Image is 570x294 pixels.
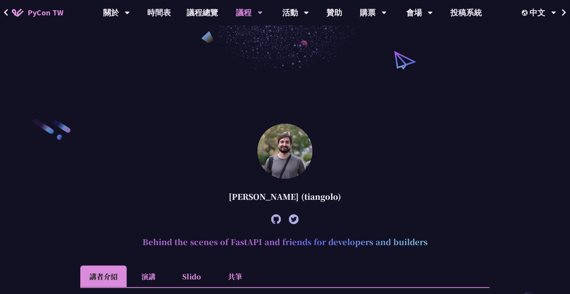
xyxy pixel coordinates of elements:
li: Slido [170,266,213,287]
img: Home icon of PyCon TW 2025 [12,9,24,17]
li: 講者介紹 [80,266,127,287]
h2: Behind the scenes of FastAPI and friends for developers and builders [80,230,490,254]
li: 共筆 [213,266,257,287]
span: PyCon TW [28,7,63,19]
div: [PERSON_NAME] (tiangolo) [80,185,490,208]
img: Locale Icon [522,10,530,16]
a: PyCon TW [4,3,71,22]
li: 演講 [127,266,170,287]
img: Sebastián Ramírez (tiangolo) [257,124,313,179]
